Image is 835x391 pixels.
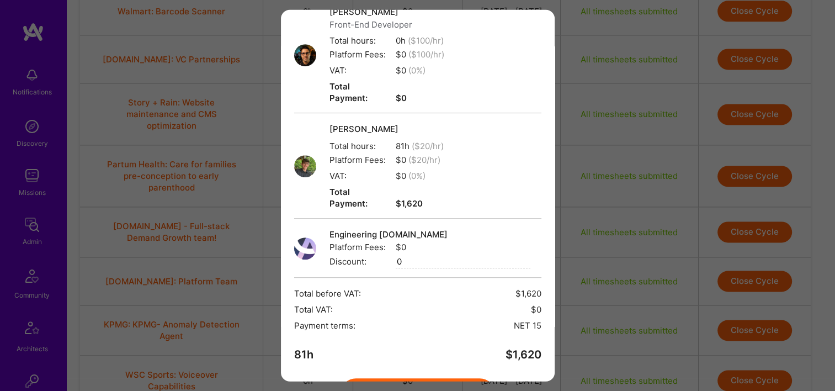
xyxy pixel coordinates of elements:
[408,65,426,76] span: ( 0 %)
[329,154,444,166] span: $ 0
[329,19,444,30] span: Front-End Developer
[514,320,541,331] span: NET 15
[329,186,389,209] span: Total Payment:
[329,241,530,253] span: $0
[506,349,541,361] span: $ 1,620
[408,49,444,60] span: ($ 100 /hr)
[294,155,316,177] img: User Avatar
[515,288,541,299] span: $1,620
[329,49,389,60] span: Platform Fees:
[329,140,444,152] span: 81h
[329,198,423,209] strong: $1,620
[329,170,389,182] span: VAT:
[294,288,361,299] span: Total before VAT:
[329,35,444,46] span: 0h
[294,44,316,66] img: User Avatar
[408,155,440,165] span: ($ 20 /hr)
[329,140,389,152] span: Total hours:
[329,241,389,253] span: Platform Fees:
[329,65,444,76] span: $0
[408,171,426,181] span: ( 0 %)
[329,154,389,166] span: Platform Fees:
[294,349,313,361] span: 81h
[329,170,444,182] span: $0
[329,123,444,135] span: [PERSON_NAME]
[531,304,541,315] span: $0
[294,304,333,315] span: Total VAT:
[329,6,444,18] span: [PERSON_NAME]
[294,320,355,331] span: Payment terms:
[329,93,407,103] strong: $0
[412,141,444,151] span: ($ 20 /hr)
[329,256,389,267] span: Discount:
[294,237,316,260] img: User Avatar
[329,35,389,46] span: Total hours:
[408,35,444,46] span: ($ 100 /hr)
[281,10,555,382] div: modal
[329,65,389,76] span: VAT:
[329,81,389,104] span: Total Payment:
[329,229,530,240] span: Engineering [DOMAIN_NAME]
[329,49,444,60] span: $ 0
